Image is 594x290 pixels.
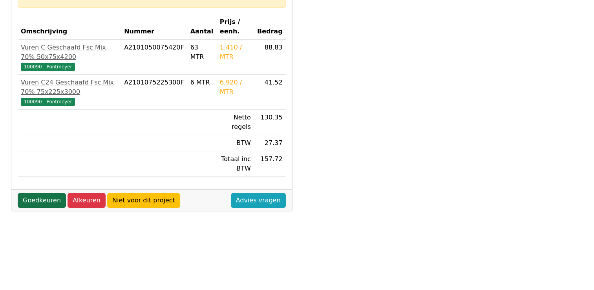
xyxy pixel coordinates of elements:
th: Nummer [121,14,187,40]
div: 6.920 / MTR [220,78,251,97]
td: Totaal inc BTW [217,151,254,177]
td: A2101075225300F [121,75,187,110]
td: 88.83 [254,40,286,75]
a: Vuren C Geschaafd Fsc Mix 70% 50x75x4200100090 - Pontmeyer [21,43,118,71]
a: Vuren C24 Geschaafd Fsc Mix 70% 75x225x3000100090 - Pontmeyer [21,78,118,106]
span: 100090 - Pontmeyer [21,63,75,71]
td: 27.37 [254,135,286,151]
div: Vuren C24 Geschaafd Fsc Mix 70% 75x225x3000 [21,78,118,97]
th: Omschrijving [18,14,121,40]
div: 63 MTR [190,43,214,62]
div: Vuren C Geschaafd Fsc Mix 70% 50x75x4200 [21,43,118,62]
td: 157.72 [254,151,286,177]
a: Niet voor dit project [107,193,180,208]
th: Bedrag [254,14,286,40]
td: Netto regels [217,110,254,135]
td: 41.52 [254,75,286,110]
th: Prijs / eenh. [217,14,254,40]
div: 6 MTR [190,78,214,87]
td: A2101050075420F [121,40,187,75]
a: Afkeuren [68,193,106,208]
div: 1.410 / MTR [220,43,251,62]
span: 100090 - Pontmeyer [21,98,75,106]
a: Goedkeuren [18,193,66,208]
td: 130.35 [254,110,286,135]
td: BTW [217,135,254,151]
a: Advies vragen [231,193,286,208]
th: Aantal [187,14,217,40]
